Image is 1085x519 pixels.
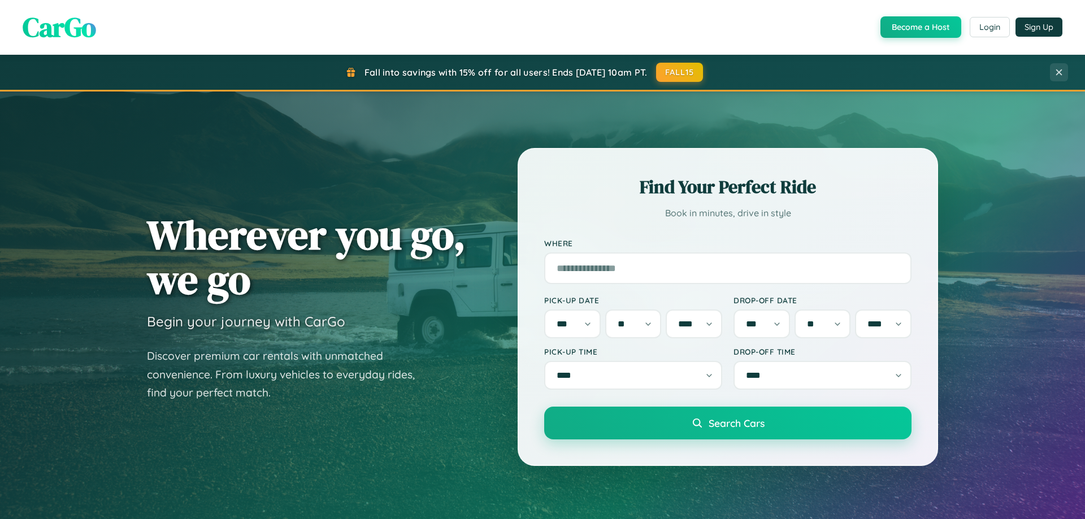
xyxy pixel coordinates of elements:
h1: Wherever you go, we go [147,212,466,302]
button: Login [970,17,1010,37]
span: CarGo [23,8,96,46]
label: Where [544,238,912,248]
p: Book in minutes, drive in style [544,205,912,221]
label: Pick-up Time [544,347,722,356]
h2: Find Your Perfect Ride [544,175,912,199]
span: Fall into savings with 15% off for all users! Ends [DATE] 10am PT. [364,67,648,78]
label: Pick-up Date [544,295,722,305]
label: Drop-off Time [734,347,912,356]
button: Sign Up [1015,18,1062,37]
label: Drop-off Date [734,295,912,305]
p: Discover premium car rentals with unmatched convenience. From luxury vehicles to everyday rides, ... [147,347,429,402]
button: Search Cars [544,407,912,439]
h3: Begin your journey with CarGo [147,313,345,330]
button: Become a Host [880,16,961,38]
span: Search Cars [709,417,765,429]
button: FALL15 [656,63,704,82]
